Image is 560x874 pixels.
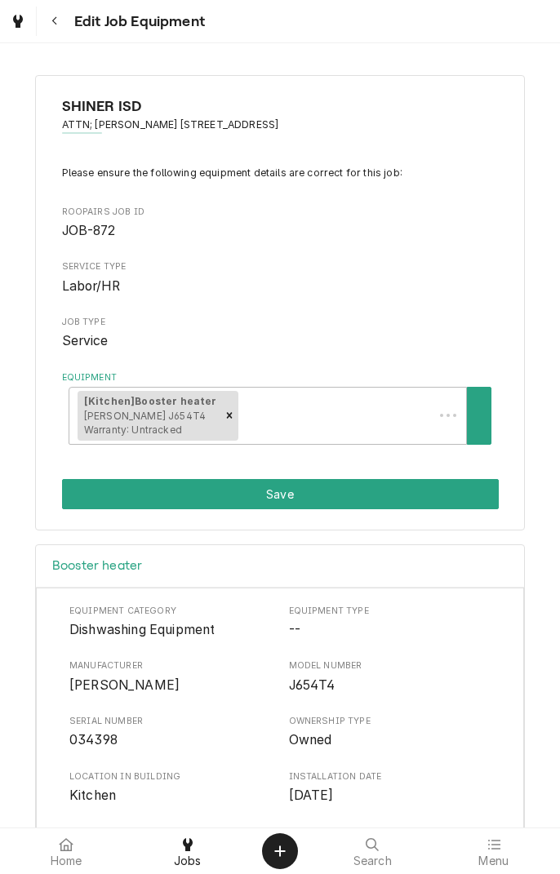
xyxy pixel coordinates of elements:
[36,545,524,588] button: Accordion Details Expand Trigger
[262,833,298,869] button: Create Object
[69,11,205,33] span: Edit Job Equipment
[40,7,69,36] button: Navigate back
[62,206,499,241] div: Roopairs Job ID
[69,730,272,750] span: Serial Number
[36,545,524,588] div: Accordion Header
[69,659,272,672] span: Manufacturer
[62,166,499,180] p: Please ensure the following equipment details are correct for this job:
[434,832,554,871] a: Menu
[313,832,433,871] a: Search
[51,854,82,867] span: Home
[69,770,272,783] span: Location in Building
[62,223,116,238] span: JOB-872
[62,331,499,351] span: Job Type
[289,620,491,640] span: Equipment Type
[69,677,180,693] span: [PERSON_NAME]
[69,622,215,637] span: Dishwashing Equipment
[69,605,272,618] span: Equipment Category
[289,770,491,805] div: Installation Date
[62,333,109,348] span: Service
[289,677,336,693] span: J654T4
[62,316,499,329] span: Job Type
[84,410,206,437] span: [PERSON_NAME] J654T4 Warranty: Untracked
[62,221,499,241] span: Roopairs Job ID
[69,732,118,748] span: 034398
[7,832,127,871] a: Home
[62,316,499,351] div: Job Type
[289,786,491,805] span: Installation Date
[69,620,272,640] span: Equipment Category
[62,479,499,509] div: Button Group
[69,825,491,860] div: Notes
[62,479,499,509] div: Button Group Row
[289,605,491,640] div: Equipment Type
[289,715,491,728] span: Ownership Type
[62,95,499,118] span: Name
[69,605,272,640] div: Equipment Category
[62,479,499,509] button: Save
[52,558,142,574] h3: Booster heater
[220,391,238,441] div: Remove [object Object]
[289,715,491,750] div: Ownership Type
[62,166,499,445] div: Job Equipment Summary
[62,118,499,132] span: Address
[69,715,272,750] div: Serial Number
[69,715,272,728] span: Serial Number
[62,278,120,294] span: Labor/HR
[467,387,491,445] button: Create New Equipment
[35,75,525,530] div: Job Equipment Summary Form
[353,854,392,867] span: Search
[289,659,491,672] span: Model Number
[69,786,272,805] span: Location in Building
[84,395,217,407] strong: [Kitchen] Booster heater
[62,371,499,446] div: Equipment
[62,95,499,145] div: Client Information
[289,730,491,750] span: Ownership Type
[128,832,248,871] a: Jobs
[69,787,116,803] span: Kitchen
[62,260,499,295] div: Service Type
[62,277,499,296] span: Service Type
[289,787,334,803] span: [DATE]
[289,605,491,618] span: Equipment Type
[62,260,499,273] span: Service Type
[62,206,499,219] span: Roopairs Job ID
[289,732,332,748] span: Owned
[3,7,33,36] a: Go to Jobs
[174,854,202,867] span: Jobs
[289,770,491,783] span: Installation Date
[289,659,491,694] div: Model Number
[289,676,491,695] span: Model Number
[62,371,499,384] label: Equipment
[69,676,272,695] span: Manufacturer
[69,825,491,838] span: Notes
[69,770,272,805] div: Location in Building
[289,622,300,637] span: --
[478,854,509,867] span: Menu
[69,659,272,694] div: Manufacturer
